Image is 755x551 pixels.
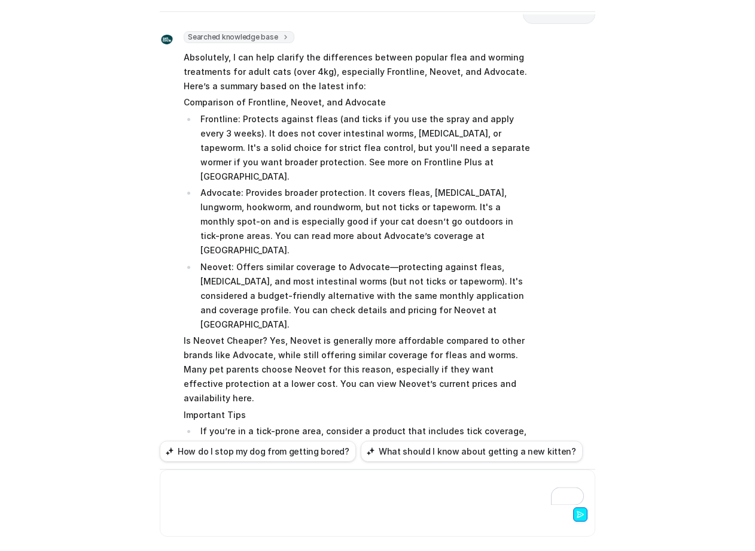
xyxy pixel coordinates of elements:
[184,95,534,110] p: Comparison of Frontline, Neovet, and Advocate
[160,32,174,47] img: Widget
[163,477,592,505] div: To enrich screen reader interactions, please activate Accessibility in Grammarly extension settings
[184,334,534,405] p: Is Neovet Cheaper? Yes, Neovet is generally more affordable compared to other brands like Advocat...
[200,112,534,184] p: Frontline: Protects against fleas (and ticks if you use the spray and apply every 3 weeks). It do...
[184,50,534,93] p: Absolutely, I can help clarify the differences between popular flea and worming treatments for ad...
[200,186,534,258] p: Advocate: Provides broader protection. It covers fleas, [MEDICAL_DATA], lungworm, hookworm, and r...
[184,31,294,43] span: Searched knowledge base
[200,260,534,332] p: Neovet: Offers similar coverage to Advocate—protecting against fleas, [MEDICAL_DATA], and most in...
[197,424,534,453] li: If you’re in a tick-prone area, consider a product that includes tick coverage, as none of these ...
[184,408,534,422] p: Important Tips
[160,441,356,462] button: How do I stop my dog from getting bored?
[361,441,583,462] button: What should I know about getting a new kitten?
